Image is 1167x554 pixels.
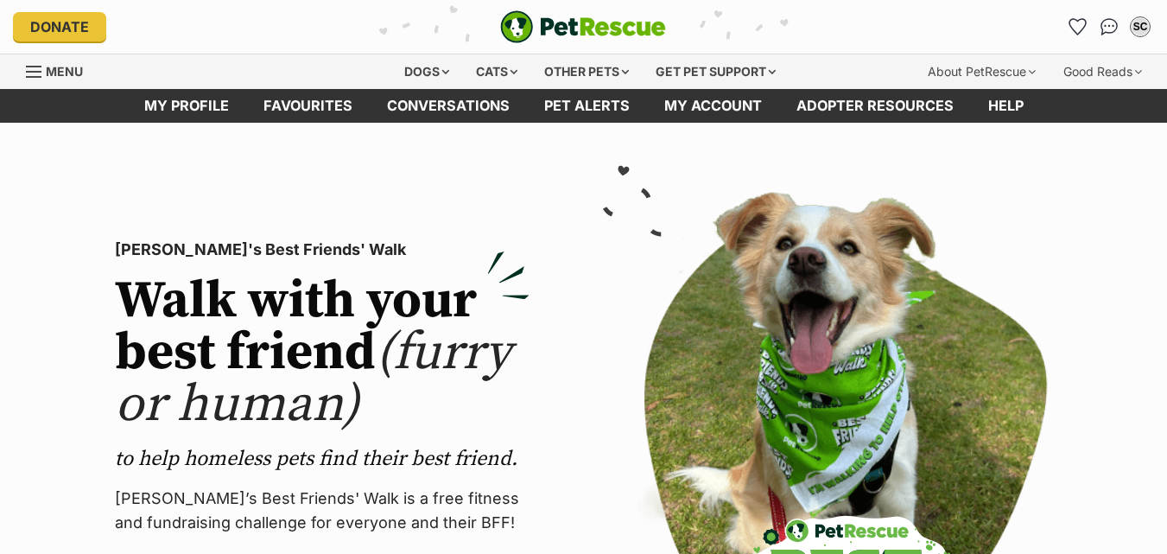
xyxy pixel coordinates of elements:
a: Favourites [1064,13,1092,41]
p: [PERSON_NAME]'s Best Friends' Walk [115,238,530,262]
a: My account [647,89,779,123]
a: PetRescue [500,10,666,43]
p: [PERSON_NAME]’s Best Friends' Walk is a free fitness and fundraising challenge for everyone and t... [115,487,530,535]
div: About PetRescue [916,54,1048,89]
img: chat-41dd97257d64d25036548639549fe6c8038ab92f7586957e7f3b1b290dea8141.svg [1100,18,1119,35]
div: SC [1132,18,1149,35]
p: to help homeless pets find their best friend. [115,445,530,473]
div: Get pet support [644,54,788,89]
button: My account [1126,13,1154,41]
div: Other pets [532,54,641,89]
a: Conversations [1095,13,1123,41]
h2: Walk with your best friend [115,276,530,431]
a: My profile [127,89,246,123]
a: Pet alerts [527,89,647,123]
a: Menu [26,54,95,86]
a: Donate [13,12,106,41]
div: Dogs [392,54,461,89]
ul: Account quick links [1064,13,1154,41]
div: Good Reads [1051,54,1154,89]
a: Help [971,89,1041,123]
div: Cats [464,54,530,89]
img: logo-e224e6f780fb5917bec1dbf3a21bbac754714ae5b6737aabdf751b685950b380.svg [500,10,666,43]
a: Favourites [246,89,370,123]
span: (furry or human) [115,321,511,437]
span: Menu [46,64,83,79]
a: Adopter resources [779,89,971,123]
a: conversations [370,89,527,123]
